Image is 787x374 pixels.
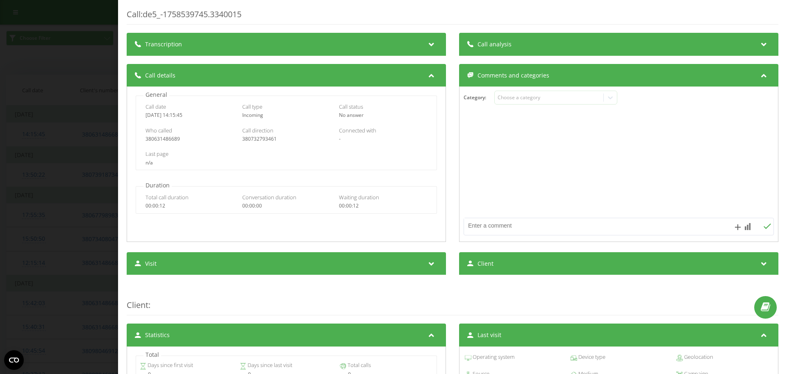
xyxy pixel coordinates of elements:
[346,361,371,369] span: Total calls
[242,112,263,119] span: Incoming
[339,103,363,110] span: Call status
[4,350,24,370] button: Open CMP widget
[478,331,501,339] span: Last visit
[339,127,376,134] span: Connected with
[145,260,157,268] span: Visit
[242,103,262,110] span: Call type
[242,136,330,142] div: 380732793461
[146,160,427,166] div: n/a
[145,331,170,339] span: Statistics
[145,40,182,48] span: Transcription
[339,203,427,209] div: 00:00:12
[146,361,193,369] span: Days since first visit
[146,103,166,110] span: Call date
[246,361,292,369] span: Days since last visit
[471,353,514,361] span: Operating system
[242,194,296,201] span: Conversation duration
[146,127,172,134] span: Who called
[478,40,512,48] span: Call analysis
[146,150,168,157] span: Last page
[683,353,713,361] span: Geolocation
[242,203,330,209] div: 00:00:00
[339,136,427,142] div: -
[127,283,778,315] div: :
[146,136,234,142] div: 380631486689
[143,91,169,99] p: General
[577,353,605,361] span: Device type
[127,9,778,25] div: Call : de5_-1758539745.3340015
[145,71,175,80] span: Call details
[143,351,161,359] p: Total
[339,194,379,201] span: Waiting duration
[146,203,234,209] div: 00:00:12
[498,94,600,101] div: Choose a category
[242,127,273,134] span: Call direction
[464,95,494,100] h4: Category :
[146,112,234,118] div: [DATE] 14:15:45
[478,71,549,80] span: Comments and categories
[127,299,148,310] span: Client
[478,260,494,268] span: Client
[143,181,172,189] p: Duration
[146,194,189,201] span: Total call duration
[339,112,364,119] span: No answer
